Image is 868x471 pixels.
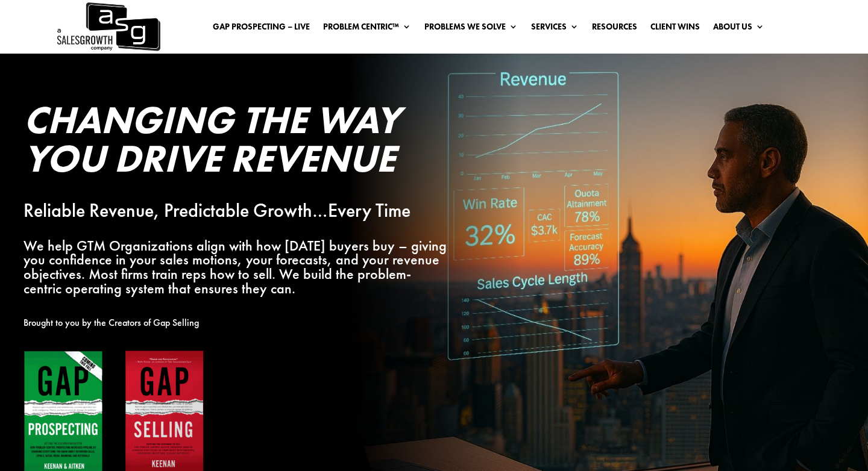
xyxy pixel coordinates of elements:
p: We help GTM Organizations align with how [DATE] buyers buy – giving you confidence in your sales ... [24,239,448,296]
a: About Us [713,22,764,36]
h2: Changing the Way You Drive Revenue [24,101,448,184]
a: Services [531,22,579,36]
a: Resources [592,22,637,36]
p: Brought to you by the Creators of Gap Selling [24,316,448,330]
a: Problems We Solve [424,22,518,36]
a: Client Wins [650,22,700,36]
a: Gap Prospecting – LIVE [213,22,310,36]
p: Reliable Revenue, Predictable Growth…Every Time [24,204,448,218]
a: Problem Centric™ [323,22,411,36]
